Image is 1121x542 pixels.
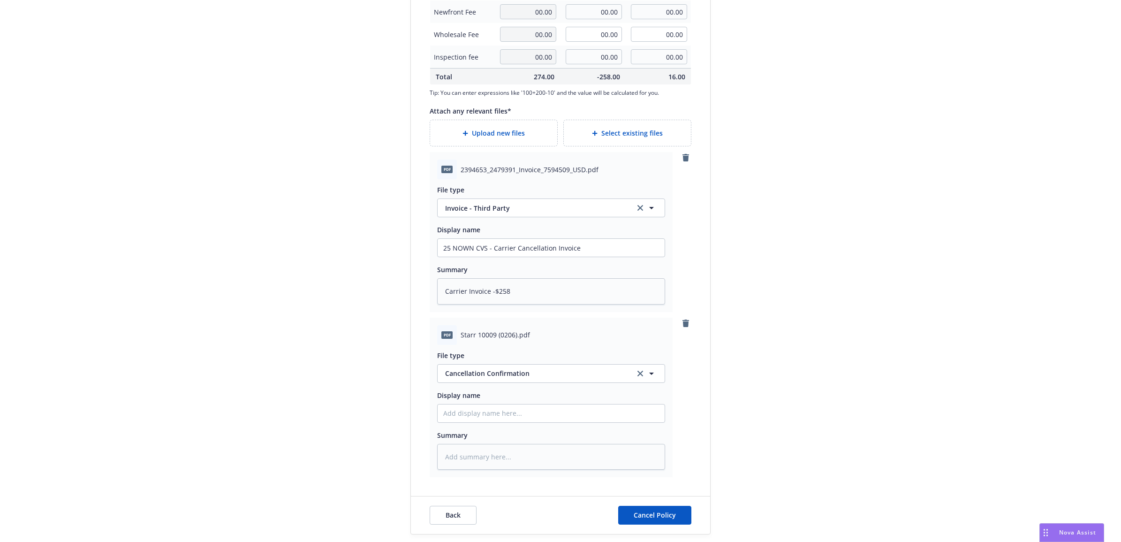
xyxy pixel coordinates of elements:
a: remove [680,318,691,329]
textarea: Carrier Invoice -$258 [437,278,665,305]
button: Cancel Policy [618,506,691,525]
span: pdf [441,166,453,173]
div: Drag to move [1040,524,1052,542]
span: -258.00 [566,72,620,82]
input: Add display name here... [438,239,665,257]
button: Invoice - Third Partyclear selection [437,198,665,217]
button: Nova Assist [1039,523,1104,542]
span: Nova Assist [1059,528,1096,536]
span: Inspection fee [434,52,491,62]
span: Wholesale Fee [434,30,491,39]
div: Upload new files [430,120,558,146]
span: Tip: You can enter expressions like '100+200-10' and the value will be calculated for you. [430,89,691,97]
span: Cancellation Confirmation [445,368,626,378]
span: Cancel Policy [634,511,676,519]
span: Invoice - Third Party [445,203,626,213]
input: Add display name here... [438,405,665,422]
a: clear selection [635,368,646,379]
span: 16.00 [631,72,686,82]
span: Back [446,511,461,519]
span: 2394653_2479391_Invoice_7594509_USD.pdf [461,165,598,175]
span: Total [436,72,489,82]
span: 274.00 [500,72,554,82]
span: Display name [437,391,480,400]
button: Back [430,506,477,525]
span: pdf [441,331,453,338]
a: clear selection [635,202,646,214]
span: Summary [437,265,468,274]
span: Starr 10009 (0206).pdf [461,330,530,340]
a: remove [680,152,691,163]
span: Upload new files [472,128,525,138]
span: File type [437,185,464,194]
span: Summary [437,431,468,440]
span: Display name [437,225,480,234]
span: File type [437,351,464,360]
span: Attach any relevant files* [430,107,511,115]
div: Select existing files [563,120,691,146]
span: Select existing files [601,128,663,138]
button: Cancellation Confirmationclear selection [437,364,665,383]
span: Newfront Fee [434,7,491,17]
